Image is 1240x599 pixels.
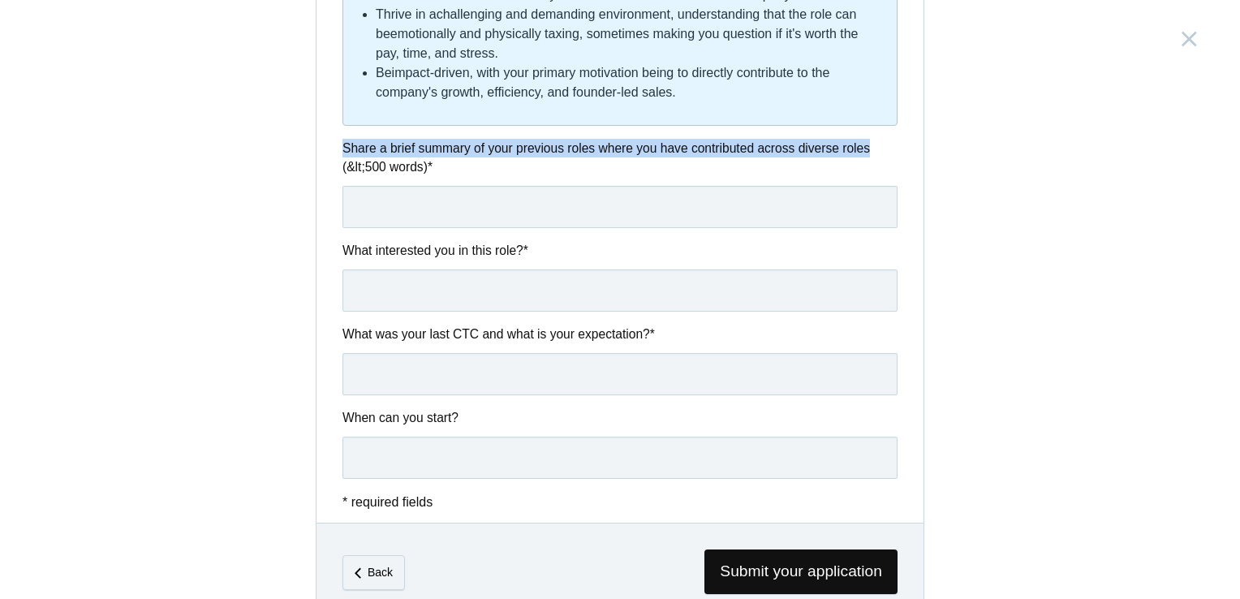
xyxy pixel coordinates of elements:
[704,549,898,594] span: Submit your application
[342,241,898,260] label: What interested you in this role?
[376,5,884,63] li: Thrive in a , understanding that the role can be , sometimes making you question if it's worth th...
[390,27,579,41] strong: emotionally and physically taxing
[342,408,898,427] label: When can you start?
[342,325,898,343] label: What was your last CTC and what is your expectation?
[392,66,470,80] strong: impact-driven
[342,139,898,177] label: Share a brief summary of your previous roles where you have contributed across diverse roles (&lt...
[342,495,433,509] span: * required fields
[376,63,884,102] li: Be , with your primary motivation being to directly contribute to the company's growth, efficienc...
[368,566,393,579] em: Back
[437,7,670,21] strong: challenging and demanding environment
